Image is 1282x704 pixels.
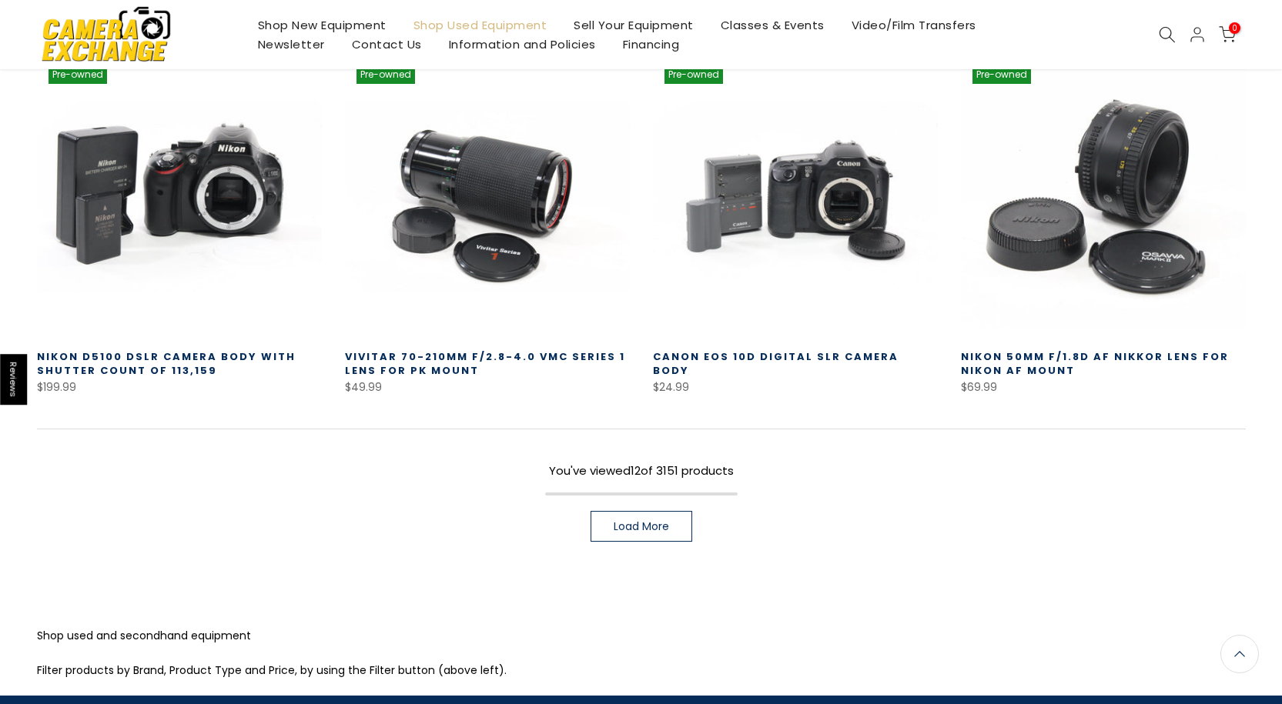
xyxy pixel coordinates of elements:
[591,511,692,542] a: Load More
[345,378,630,397] div: $49.99
[37,626,1246,646] p: Shop used and secondhand equipment
[609,35,693,54] a: Financing
[614,521,669,532] span: Load More
[631,462,641,479] span: 12
[961,378,1246,397] div: $69.99
[37,661,1246,680] p: Filter products by Brand, Product Type and Price, by using the Filter button (above left).
[707,15,838,35] a: Classes & Events
[549,462,734,479] span: You've viewed of 3151 products
[435,35,609,54] a: Information and Policies
[561,15,708,35] a: Sell Your Equipment
[653,378,938,397] div: $24.99
[338,35,435,54] a: Contact Us
[400,15,561,35] a: Shop Used Equipment
[37,378,322,397] div: $199.99
[961,349,1229,378] a: Nikon 50mm f/1.8D AF Nikkor Lens for Nikon AF Mount
[1220,635,1259,673] a: Back to the top
[244,15,400,35] a: Shop New Equipment
[1229,22,1240,34] span: 0
[345,349,625,378] a: Vivitar 70-210mm f/2.8-4.0 VMC Series 1 Lens for PK Mount
[244,35,338,54] a: Newsletter
[37,349,296,378] a: Nikon D5100 DSLR Camera Body with Shutter Count of 113,159
[838,15,989,35] a: Video/Film Transfers
[1219,26,1236,43] a: 0
[653,349,899,378] a: Canon EOS 10D Digital SLR Camera Body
